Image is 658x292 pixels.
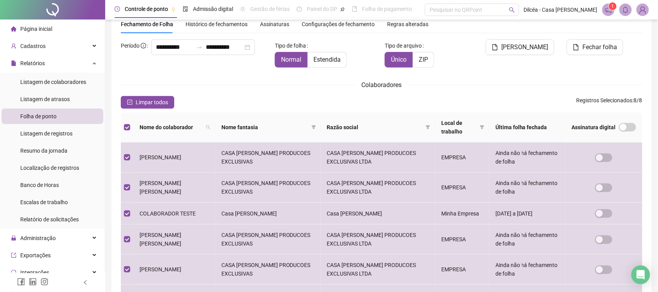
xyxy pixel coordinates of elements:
[183,6,188,12] span: file-done
[387,21,428,27] span: Regras alteradas
[424,121,432,133] span: filter
[206,125,210,130] span: search
[20,252,51,258] span: Exportações
[171,7,176,12] span: pushpin
[321,173,435,203] td: CASA [PERSON_NAME] PRODUCOES EXCLUSIVAS LTDA
[20,216,79,223] span: Relatório de solicitações
[362,81,402,89] span: Colaboradores
[509,7,515,13] span: search
[20,130,73,137] span: Listagem de registros
[605,6,612,13] span: notification
[572,123,616,132] span: Assinatura digital
[136,98,168,107] span: Limpar todos
[435,255,489,285] td: EMPRESA
[141,43,146,48] span: info-circle
[125,6,168,12] span: Controle de ponto
[302,21,375,27] span: Configurações de fechamento
[577,96,642,109] span: : 8 / 8
[582,43,617,52] span: Fechar folha
[20,79,86,85] span: Listagem de colaboradores
[275,41,306,50] span: Tipo de folha
[321,255,435,285] td: CASA [PERSON_NAME] PRODUCOES EXCLUSIVAS LTDA
[441,119,477,136] span: Local de trabalho
[140,123,203,132] span: Nome do colaborador
[426,125,430,130] span: filter
[140,232,181,247] span: [PERSON_NAME] [PERSON_NAME]
[17,278,25,286] span: facebook
[611,4,614,9] span: 1
[11,235,16,241] span: lock
[127,100,133,105] span: check-square
[489,112,566,142] th: Última folha fechada
[140,154,181,160] span: [PERSON_NAME]
[140,266,181,272] span: [PERSON_NAME]
[495,180,558,195] span: Ainda não há fechamento de folha
[20,235,56,241] span: Administração
[622,6,629,13] span: bell
[215,142,321,173] td: CASA [PERSON_NAME] PRODUCOES EXCLUSIVAS
[20,113,57,119] span: Folha de ponto
[196,44,203,50] span: to
[121,21,173,27] span: Fechamento de Folha
[186,21,248,27] span: Histórico de fechamentos
[11,43,16,49] span: user-add
[121,96,174,109] button: Limpar todos
[327,123,423,132] span: Razão social
[340,7,345,12] span: pushpin
[20,199,68,205] span: Escalas de trabalho
[495,262,558,277] span: Ainda não há fechamento de folha
[215,173,321,203] td: CASA [PERSON_NAME] PRODUCOES EXCLUSIVAS
[215,255,321,285] td: CASA [PERSON_NAME] PRODUCOES EXCLUSIVAS
[577,97,633,103] span: Registros Selecionados
[121,43,140,49] span: Período
[362,6,412,12] span: Folha de pagamento
[20,148,67,154] span: Resumo da jornada
[321,224,435,255] td: CASA [PERSON_NAME] PRODUCOES EXCLUSIVAS LTDA
[115,6,120,12] span: clock-circle
[215,203,321,224] td: Casa [PERSON_NAME]
[250,6,290,12] span: Gestão de férias
[321,203,435,224] td: Casa [PERSON_NAME]
[631,265,650,284] div: Open Intercom Messenger
[204,121,212,133] span: search
[385,41,422,50] span: Tipo de arquivo
[20,26,52,32] span: Página inicial
[495,150,558,165] span: Ainda não há fechamento de folha
[435,203,489,224] td: Minha Empresa
[196,44,203,50] span: swap-right
[20,43,46,49] span: Cadastros
[352,6,357,12] span: book
[489,203,566,224] td: [DATE] a [DATE]
[637,4,649,16] img: 92805
[435,173,489,203] td: EMPRESA
[11,61,16,66] span: file
[29,278,37,286] span: linkedin
[140,210,196,217] span: COLABORADOR TESTE
[20,96,70,102] span: Listagem de atrasos
[573,44,579,50] span: file
[215,224,321,255] td: CASA [PERSON_NAME] PRODUCOES EXCLUSIVAS
[281,56,301,63] span: Normal
[501,43,548,52] span: [PERSON_NAME]
[240,6,246,12] span: sun
[321,142,435,173] td: CASA [PERSON_NAME] PRODUCOES EXCLUSIVAS LTDA
[486,39,554,55] button: [PERSON_NAME]
[260,21,289,27] span: Assinaturas
[478,117,486,137] span: filter
[11,26,16,32] span: home
[11,253,16,258] span: export
[435,142,489,173] td: EMPRESA
[313,56,341,63] span: Estendida
[310,121,318,133] span: filter
[41,278,48,286] span: instagram
[524,5,598,14] span: Dilcéa - Casa [PERSON_NAME]
[297,6,302,12] span: dashboard
[609,2,617,10] sup: 1
[83,280,88,285] span: left
[480,125,485,130] span: filter
[20,182,59,188] span: Banco de Horas
[20,269,49,276] span: Integrações
[11,270,16,275] span: sync
[435,224,489,255] td: EMPRESA
[495,232,558,247] span: Ainda não há fechamento de folha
